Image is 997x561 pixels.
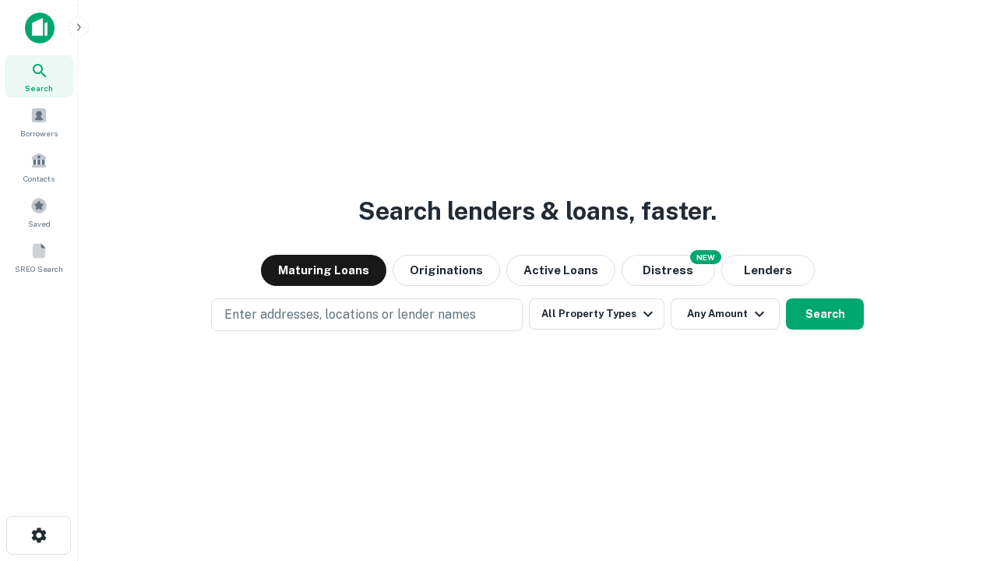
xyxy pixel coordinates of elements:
[5,101,73,143] a: Borrowers
[5,146,73,188] a: Contacts
[622,255,715,286] button: Search distressed loans with lien and other non-mortgage details.
[25,12,55,44] img: capitalize-icon.png
[15,263,63,275] span: SREO Search
[5,191,73,233] a: Saved
[5,236,73,278] a: SREO Search
[690,250,721,264] div: NEW
[261,255,386,286] button: Maturing Loans
[529,298,664,330] button: All Property Types
[671,298,780,330] button: Any Amount
[358,192,717,230] h3: Search lenders & loans, faster.
[786,298,864,330] button: Search
[25,82,53,94] span: Search
[506,255,615,286] button: Active Loans
[224,305,476,324] p: Enter addresses, locations or lender names
[20,127,58,139] span: Borrowers
[28,217,51,230] span: Saved
[5,55,73,97] a: Search
[211,298,523,331] button: Enter addresses, locations or lender names
[919,436,997,511] iframe: Chat Widget
[721,255,815,286] button: Lenders
[393,255,500,286] button: Originations
[23,172,55,185] span: Contacts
